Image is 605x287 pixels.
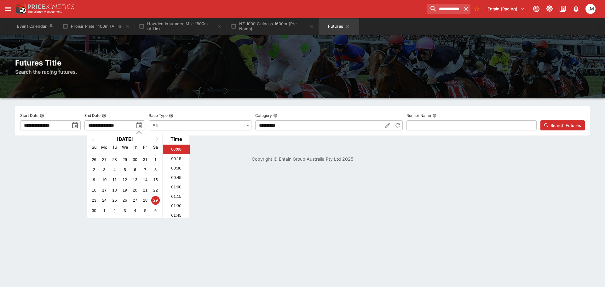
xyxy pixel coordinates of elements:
div: Choose Monday, December 1st, 2025 [100,206,109,215]
div: Choose Wednesday, October 29th, 2025 [120,155,129,164]
button: No Bookmarks [472,4,482,14]
div: Choose Sunday, November 2nd, 2025 [90,165,98,174]
h6: Search the racing futures. [15,68,590,76]
button: Event Calendar [13,18,57,35]
div: Choose Monday, November 3rd, 2025 [100,165,109,174]
div: All [149,120,251,130]
img: PriceKinetics [28,4,74,9]
button: Previous Month [88,134,98,144]
button: Edit Category [383,120,393,130]
div: Month November, 2025 [89,154,160,216]
button: open drawer [3,3,14,14]
input: search [427,4,462,14]
button: Howden Insurance Mile 1600m (All In) [135,18,226,35]
p: Category [255,113,272,118]
li: 01:45 [163,211,190,220]
div: Choose Thursday, November 13th, 2025 [131,175,139,184]
div: Choose Saturday, November 29th, 2025 [151,196,160,204]
div: Choose Sunday, November 23rd, 2025 [90,196,98,204]
div: Choose Tuesday, November 4th, 2025 [110,165,119,174]
button: Luigi Mollo [584,2,597,16]
div: Choose Wednesday, November 19th, 2025 [120,186,129,194]
li: 00:00 [163,145,190,154]
div: Time [164,136,188,142]
div: Choose Friday, November 14th, 2025 [141,175,149,184]
p: Runner Name [406,113,431,118]
img: PriceKinetics Logo [14,3,26,15]
button: Documentation [557,3,568,14]
div: Choose Thursday, December 4th, 2025 [131,206,139,215]
button: Futures [319,18,359,35]
div: Choose Friday, December 5th, 2025 [141,206,149,215]
div: Monday [100,143,109,152]
button: Select Tenant [484,4,529,14]
li: 00:15 [163,154,190,164]
button: Notifications [570,3,582,14]
h2: [DATE] [87,136,163,142]
p: Start Date [20,113,38,118]
button: toggle date time picker [134,120,145,131]
img: Sportsbook Management [28,10,62,13]
button: Category [273,113,278,118]
span: Search Futures [550,122,581,129]
button: Proisir Plate 1400m (All In) [59,18,134,35]
div: Tuesday [110,143,119,152]
li: 00:45 [163,173,190,182]
div: Choose Thursday, November 20th, 2025 [131,186,139,194]
li: 00:30 [163,164,190,173]
button: End Date [102,113,106,118]
div: Choose Tuesday, December 2nd, 2025 [110,206,119,215]
div: Choose Date and Time [87,134,189,218]
div: Choose Monday, November 17th, 2025 [100,186,109,194]
div: Choose Tuesday, November 11th, 2025 [110,175,119,184]
div: Choose Saturday, November 8th, 2025 [151,165,160,174]
p: Race Type [149,113,168,118]
div: Wednesday [120,143,129,152]
div: Choose Sunday, October 26th, 2025 [90,155,98,164]
h2: Futures Title [15,58,590,68]
div: Choose Sunday, November 16th, 2025 [90,186,98,194]
div: Sunday [90,143,98,152]
button: Search Futures [540,120,585,130]
button: toggle date time picker [69,120,81,131]
div: Choose Monday, November 10th, 2025 [100,175,109,184]
div: Choose Saturday, November 15th, 2025 [151,175,160,184]
div: Choose Wednesday, November 12th, 2025 [120,175,129,184]
div: Choose Wednesday, December 3rd, 2025 [120,206,129,215]
div: Thursday [131,143,139,152]
div: Choose Tuesday, November 25th, 2025 [110,196,119,204]
p: End Date [84,113,101,118]
div: Choose Sunday, November 9th, 2025 [90,175,98,184]
div: Luigi Mollo [585,4,596,14]
div: Choose Friday, November 21st, 2025 [141,186,149,194]
button: NZ 1000 Guineas 1600m (Pre-Noms) [227,18,318,35]
div: Choose Saturday, December 6th, 2025 [151,206,160,215]
button: Next Month [153,134,163,144]
div: Saturday [151,143,160,152]
div: Choose Wednesday, November 5th, 2025 [120,165,129,174]
div: Choose Saturday, November 22nd, 2025 [151,186,160,194]
button: Runner Name [432,113,437,118]
div: Choose Friday, November 28th, 2025 [141,196,149,204]
button: Start Date [40,113,44,118]
li: 01:30 [163,201,190,211]
div: Choose Friday, November 7th, 2025 [141,165,149,174]
li: 01:00 [163,182,190,192]
div: Friday [141,143,149,152]
button: Reset Category to All Racing [393,120,403,130]
div: Choose Tuesday, November 18th, 2025 [110,186,119,194]
div: Choose Sunday, November 30th, 2025 [90,206,98,215]
div: Choose Friday, October 31st, 2025 [141,155,149,164]
div: Choose Tuesday, October 28th, 2025 [110,155,119,164]
ul: Time [163,145,190,218]
div: Choose Thursday, November 6th, 2025 [131,165,139,174]
div: Choose Saturday, November 1st, 2025 [151,155,160,164]
div: Choose Thursday, November 27th, 2025 [131,196,139,204]
button: Connected to PK [531,3,542,14]
button: Toggle light/dark mode [544,3,555,14]
button: Race Type [169,113,173,118]
div: Choose Monday, October 27th, 2025 [100,155,109,164]
div: Choose Thursday, October 30th, 2025 [131,155,139,164]
li: 01:15 [163,192,190,201]
div: Choose Wednesday, November 26th, 2025 [120,196,129,204]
